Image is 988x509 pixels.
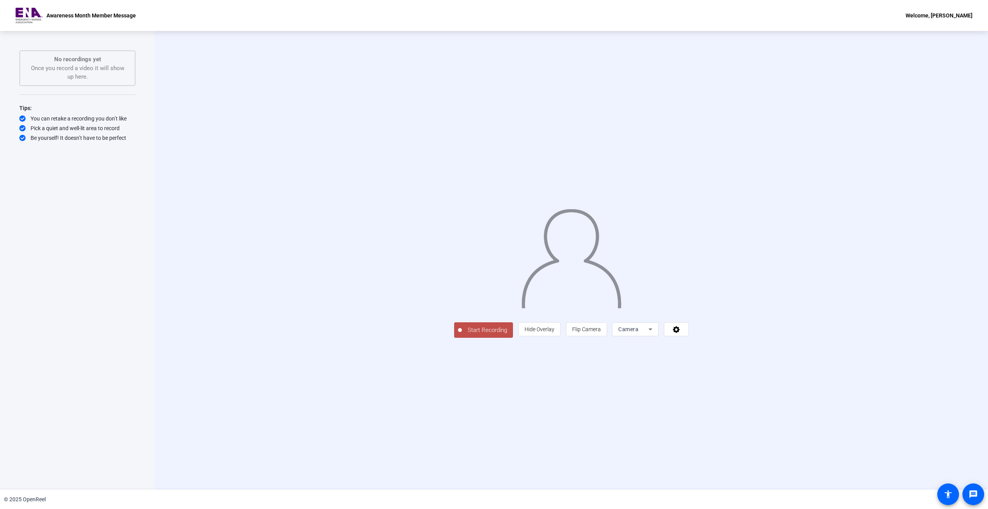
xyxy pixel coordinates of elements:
[454,322,513,338] button: Start Recording
[462,326,513,335] span: Start Recording
[4,495,46,504] div: © 2025 OpenReel
[572,326,601,332] span: Flip Camera
[969,490,978,499] mat-icon: message
[19,103,136,113] div: Tips:
[19,124,136,132] div: Pick a quiet and well-lit area to record
[943,490,953,499] mat-icon: accessibility
[28,55,127,64] p: No recordings yet
[28,55,127,81] div: Once you record a video it will show up here.
[15,8,43,23] img: OpenReel logo
[618,326,638,332] span: Camera
[906,11,973,20] div: Welcome, [PERSON_NAME]
[566,322,607,336] button: Flip Camera
[19,134,136,142] div: Be yourself! It doesn’t have to be perfect
[19,115,136,122] div: You can retake a recording you don’t like
[525,326,554,332] span: Hide Overlay
[521,203,622,308] img: overlay
[46,11,136,20] p: Awareness Month Member Message
[518,322,561,336] button: Hide Overlay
